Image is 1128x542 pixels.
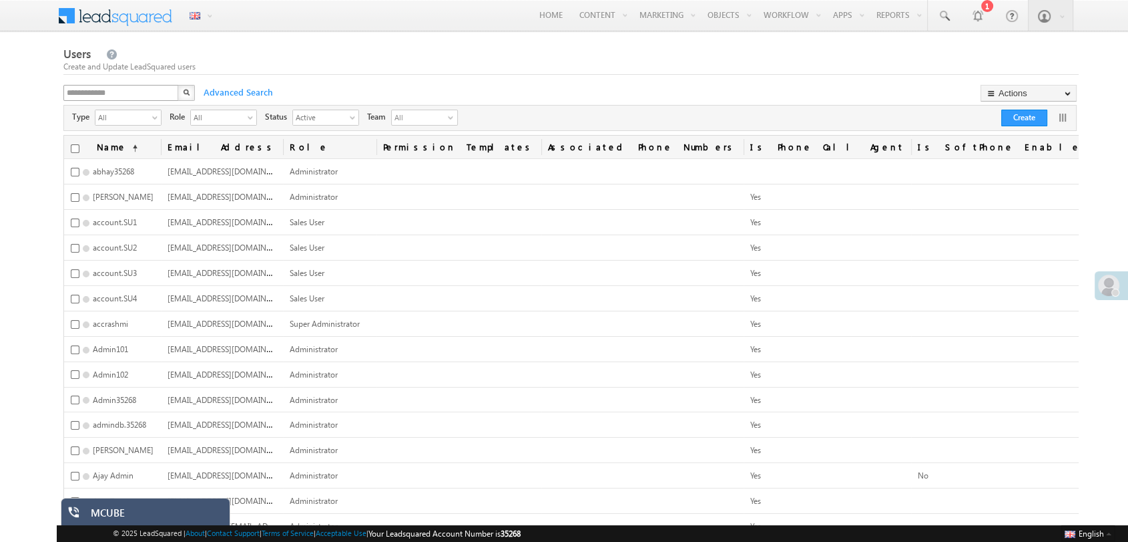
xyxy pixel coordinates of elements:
[367,111,391,123] span: Team
[750,521,761,531] span: Yes
[168,317,295,329] span: [EMAIL_ADDRESS][DOMAIN_NAME]
[1001,110,1047,126] button: Create
[93,243,137,253] span: account.SU2
[183,89,190,96] img: Search
[168,216,295,227] span: [EMAIL_ADDRESS][DOMAIN_NAME]
[290,344,338,354] span: Administrator
[168,418,295,430] span: [EMAIL_ADDRESS][DOMAIN_NAME]
[290,420,338,430] span: Administrator
[750,445,761,455] span: Yes
[93,496,123,506] span: Ajay Test
[248,114,258,121] span: select
[168,241,295,253] span: [EMAIL_ADDRESS][DOMAIN_NAME]
[392,110,445,125] span: All
[290,243,324,253] span: Sales User
[93,268,137,278] span: account.SU3
[93,217,137,227] span: account.SU1
[290,445,338,455] span: Administrator
[93,192,154,202] span: [PERSON_NAME]
[93,319,128,329] span: accrashmi
[750,217,761,227] span: Yes
[293,110,348,124] span: Active
[170,111,190,123] span: Role
[152,114,163,121] span: select
[168,190,295,202] span: [EMAIL_ADDRESS][DOMAIN_NAME]
[368,529,521,539] span: Your Leadsquared Account Number is
[376,136,541,158] span: Permission Templates
[262,529,314,537] a: Terms of Service
[93,445,154,455] span: [PERSON_NAME]
[1061,525,1115,541] button: English
[750,192,761,202] span: Yes
[290,521,338,531] span: Administrator
[93,344,128,354] span: Admin101
[207,529,260,537] a: Contact Support
[750,268,761,278] span: Yes
[63,46,91,61] span: Users
[290,470,338,481] span: Administrator
[290,496,338,506] span: Administrator
[168,267,295,278] span: [EMAIL_ADDRESS][DOMAIN_NAME]
[197,86,277,98] span: Advanced Search
[541,136,744,158] a: Associated Phone Numbers
[750,319,761,329] span: Yes
[290,268,324,278] span: Sales User
[750,344,761,354] span: Yes
[744,136,911,158] a: Is Phone Call Agent
[168,343,295,354] span: [EMAIL_ADDRESS][DOMAIN_NAME]
[93,166,134,176] span: abhay35268
[750,243,761,253] span: Yes
[191,110,246,124] span: All
[63,61,1079,73] div: Create and Update LeadSquared users
[290,192,338,202] span: Administrator
[290,217,324,227] span: Sales User
[93,420,146,430] span: admindb.35268
[918,470,928,481] span: No
[290,319,360,329] span: Super Administrator
[93,293,137,303] span: account.SU4
[168,394,295,405] span: [EMAIL_ADDRESS][DOMAIN_NAME]
[93,470,133,481] span: Ajay Admin
[750,395,761,405] span: Yes
[750,420,761,430] span: Yes
[911,136,1098,158] a: Is SoftPhone Enabled
[283,136,376,158] a: Role
[501,529,521,539] span: 35268
[168,292,295,303] span: [EMAIL_ADDRESS][DOMAIN_NAME]
[161,136,283,158] a: Email Address
[1079,529,1104,539] span: English
[750,470,761,481] span: Yes
[93,395,136,405] span: Admin35268
[290,370,338,380] span: Administrator
[290,293,324,303] span: Sales User
[316,529,366,537] a: Acceptable Use
[750,496,761,506] span: Yes
[265,111,292,123] span: Status
[350,114,360,121] span: select
[168,165,295,176] span: [EMAIL_ADDRESS][DOMAIN_NAME]
[127,143,137,154] span: (sorted ascending)
[168,368,295,380] span: [EMAIL_ADDRESS][DOMAIN_NAME]
[186,529,205,537] a: About
[980,85,1077,102] button: Actions
[168,469,295,481] span: [EMAIL_ADDRESS][DOMAIN_NAME]
[95,110,150,124] span: All
[93,370,128,380] span: Admin102
[290,166,338,176] span: Administrator
[290,395,338,405] span: Administrator
[72,111,95,123] span: Type
[750,370,761,380] span: Yes
[90,136,144,158] a: Name
[113,527,521,540] span: © 2025 LeadSquared | | | | |
[168,444,295,455] span: [EMAIL_ADDRESS][DOMAIN_NAME]
[750,293,761,303] span: Yes
[91,507,220,525] div: MCUBE
[168,495,295,506] span: [EMAIL_ADDRESS][DOMAIN_NAME]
